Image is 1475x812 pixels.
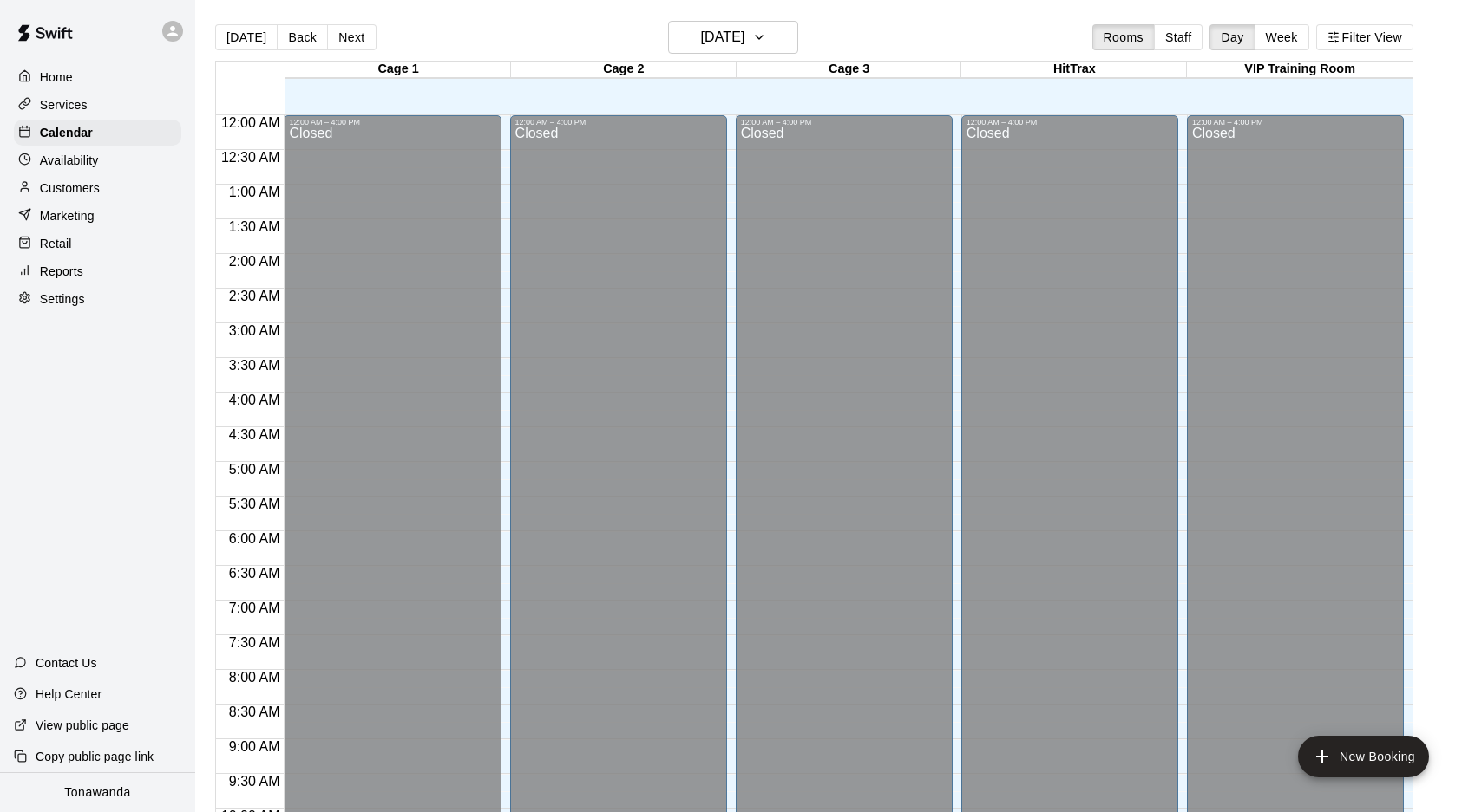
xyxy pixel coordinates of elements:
[225,566,285,581] span: 6:30 AM
[40,290,85,308] p: Settings
[40,96,88,114] p: Services
[225,705,285,719] span: 8:30 AM
[225,462,285,477] span: 5:00 AM
[225,219,285,234] span: 1:30 AM
[1092,24,1155,50] button: Rooms
[225,254,285,269] span: 2:00 AM
[1255,24,1309,50] button: Week
[327,24,376,50] button: Next
[36,654,97,672] p: Contact Us
[225,393,285,407] span: 4:00 AM
[737,62,962,78] div: Cage 3
[225,739,285,754] span: 9:00 AM
[668,21,798,54] button: [DATE]
[14,258,181,284] a: Reports
[515,118,722,127] div: 12:00 AM – 4:00 PM
[225,185,285,199] span: 1:00 AM
[277,24,328,50] button: Back
[225,635,285,650] span: 7:30 AM
[1298,736,1429,777] button: add
[289,118,495,127] div: 12:00 AM – 4:00 PM
[225,358,285,373] span: 3:30 AM
[511,62,737,78] div: Cage 2
[700,25,744,49] h6: [DATE]
[14,231,181,257] a: Retail
[40,235,72,252] p: Retail
[217,150,285,165] span: 12:30 AM
[741,118,947,127] div: 12:00 AM – 4:00 PM
[285,62,511,78] div: Cage 1
[215,24,278,50] button: [DATE]
[1192,118,1399,127] div: 12:00 AM – 4:00 PM
[225,601,285,615] span: 7:00 AM
[225,531,285,546] span: 6:00 AM
[217,115,285,130] span: 12:00 AM
[1154,24,1203,50] button: Staff
[64,783,131,802] p: Tonawanda
[225,774,285,789] span: 9:30 AM
[1187,62,1413,78] div: VIP Training Room
[14,203,181,229] a: Marketing
[1316,24,1413,50] button: Filter View
[225,289,285,303] span: 2:30 AM
[225,323,285,338] span: 3:00 AM
[14,147,181,173] a: Availability
[40,152,99,169] p: Availability
[14,120,181,146] a: Calendar
[40,124,93,141] p: Calendar
[14,92,181,118] a: Services
[967,118,1173,127] div: 12:00 AM – 4:00 PM
[36,748,154,765] p: Copy public page link
[40,179,100,197] p: Customers
[225,427,285,442] span: 4:30 AM
[14,175,181,201] a: Customers
[1209,24,1255,50] button: Day
[36,685,102,703] p: Help Center
[40,263,83,280] p: Reports
[14,286,181,312] a: Settings
[961,62,1187,78] div: HitTrax
[40,68,73,86] p: Home
[225,497,285,511] span: 5:30 AM
[36,717,129,734] p: View public page
[40,207,95,224] p: Marketing
[14,64,181,90] a: Home
[225,670,285,685] span: 8:00 AM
